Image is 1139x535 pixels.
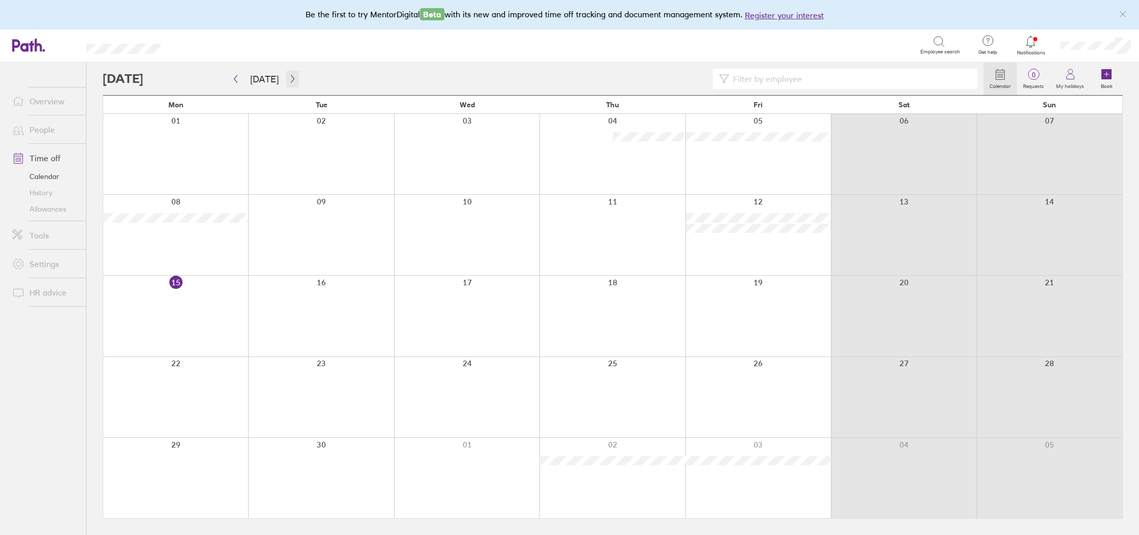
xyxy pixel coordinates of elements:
[1095,80,1119,90] label: Book
[4,225,86,246] a: Tools
[4,148,86,168] a: Time off
[4,185,86,201] a: History
[1014,35,1047,56] a: Notifications
[745,9,824,21] button: Register your interest
[4,168,86,185] a: Calendar
[1050,80,1090,90] label: My holidays
[4,91,86,111] a: Overview
[1017,71,1050,79] span: 0
[4,254,86,274] a: Settings
[460,101,475,109] span: Wed
[1014,50,1047,56] span: Notifications
[606,101,619,109] span: Thu
[729,69,971,88] input: Filter by employee
[983,63,1017,95] a: Calendar
[898,101,910,109] span: Sat
[4,120,86,140] a: People
[420,8,444,20] span: Beta
[4,282,86,303] a: HR advice
[1090,63,1123,95] a: Book
[1017,80,1050,90] label: Requests
[983,80,1017,90] label: Calendar
[1043,101,1056,109] span: Sun
[188,40,214,49] div: Search
[306,8,834,21] div: Be the first to try MentorDigital with its new and improved time off tracking and document manage...
[242,71,287,87] button: [DATE]
[1050,63,1090,95] a: My holidays
[316,101,327,109] span: Tue
[168,101,184,109] span: Mon
[1017,63,1050,95] a: 0Requests
[754,101,763,109] span: Fri
[4,201,86,217] a: Allowances
[971,49,1004,55] span: Get help
[920,49,960,55] span: Employee search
